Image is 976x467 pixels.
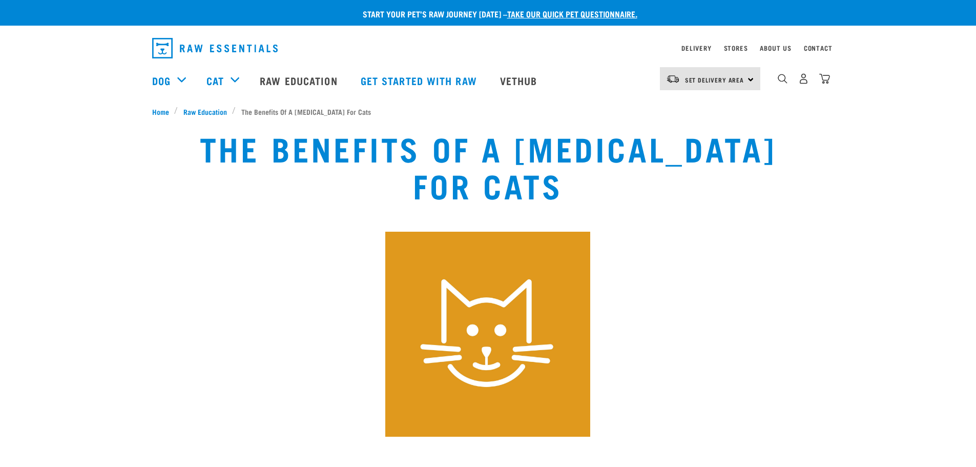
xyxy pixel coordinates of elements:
img: home-icon-1@2x.png [778,74,787,84]
span: Set Delivery Area [685,78,744,82]
img: Raw Essentials Logo [152,38,278,58]
a: Raw Education [178,106,232,117]
a: Stores [724,46,748,50]
h1: The Benefits Of A [MEDICAL_DATA] For Cats [181,129,795,203]
a: take our quick pet questionnaire. [507,11,637,16]
a: Home [152,106,175,117]
span: Raw Education [183,106,227,117]
a: Raw Education [250,60,350,101]
nav: breadcrumbs [152,106,824,117]
img: home-icon@2x.png [819,73,830,84]
img: van-moving.png [666,74,680,84]
img: Instagram_Core-Brand_Wildly-Good-Nutrition-2.jpg [385,232,590,437]
a: Contact [804,46,833,50]
a: Get started with Raw [350,60,490,101]
img: user.png [798,73,809,84]
a: Dog [152,73,171,88]
a: Cat [206,73,224,88]
span: Home [152,106,169,117]
nav: dropdown navigation [144,34,833,63]
a: Vethub [490,60,550,101]
a: Delivery [681,46,711,50]
a: About Us [760,46,791,50]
